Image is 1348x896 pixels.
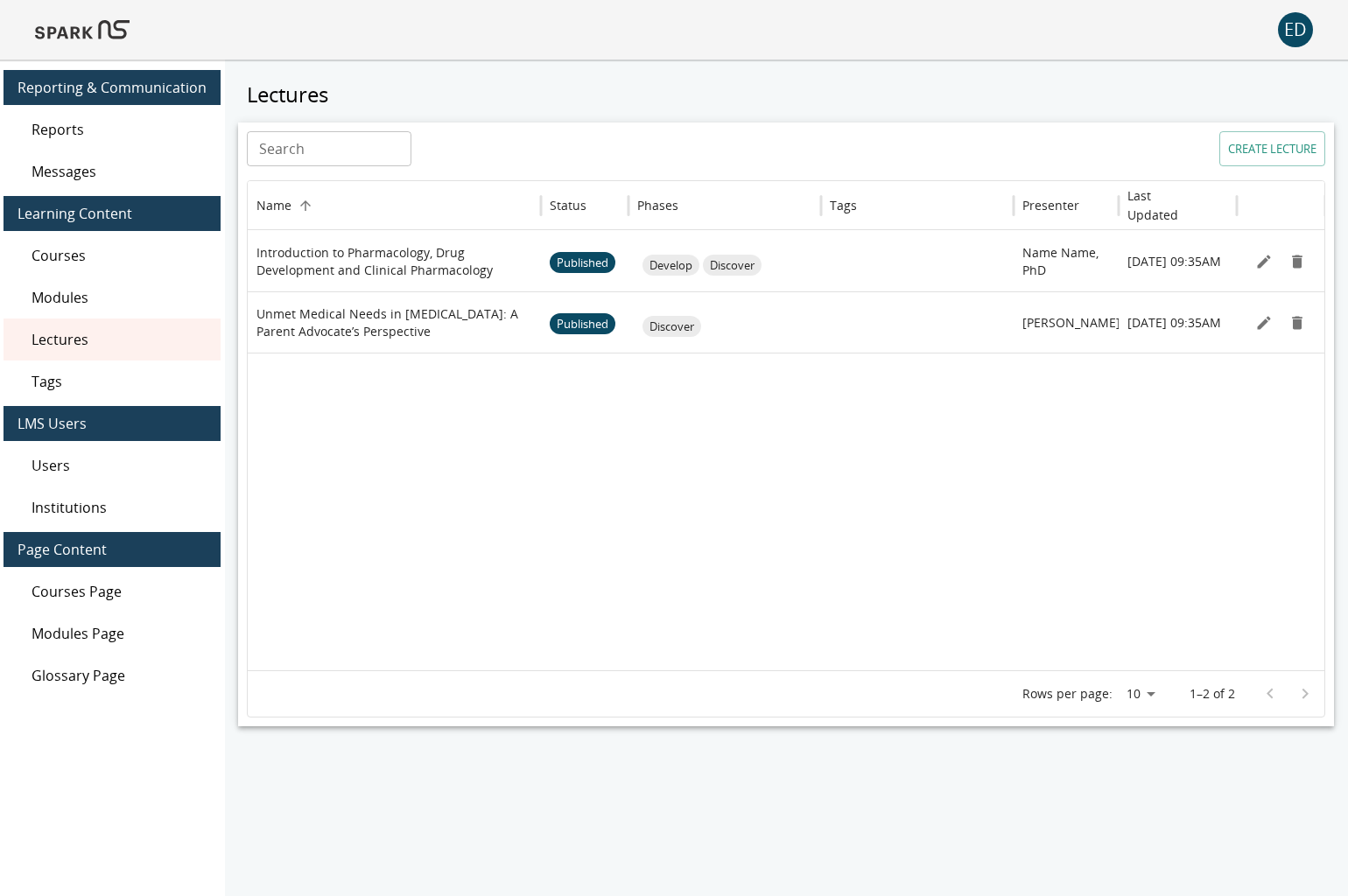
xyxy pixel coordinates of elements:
span: LMS Users [18,413,207,434]
nav: main [4,59,221,703]
div: ED [1278,12,1313,47]
button: Create lecture [1219,131,1325,166]
button: Sort [1081,193,1106,218]
span: Glossary Page [32,665,207,686]
div: Reporting & Communication [4,70,221,105]
button: Sort [859,193,883,218]
div: Status [550,197,586,213]
p: Unmet Medical Needs in [MEDICAL_DATA]: A Parent Advocate’s Perspective [256,305,532,340]
p: Name Name, PhD [1022,244,1110,279]
div: 10 [1120,682,1162,707]
button: Sort [680,193,705,218]
button: Sort [1204,193,1228,218]
p: [DATE] 09:35AM [1127,314,1221,332]
div: Phases [637,197,678,213]
div: Presenter [1022,197,1079,213]
div: Name [256,197,291,213]
button: Sort [293,193,318,218]
h6: Last Updated [1127,186,1202,225]
div: Tags [4,360,221,402]
span: Modules Page [32,623,207,644]
svg: Edit [1255,314,1273,332]
span: Published [550,233,615,293]
span: Learning Content [18,203,207,224]
svg: Remove [1288,314,1306,332]
div: Tags [830,197,857,213]
div: Modules Page [4,612,221,654]
div: Lectures [4,318,221,360]
p: Rows per page: [1022,685,1113,703]
span: Users [32,455,207,476]
button: Remove [1284,248,1310,275]
button: Remove [1284,310,1310,336]
div: Learning Content [4,196,221,231]
span: Institutions [32,497,207,518]
span: Modules [32,287,207,308]
div: Page Content [4,532,221,567]
button: Sort [588,193,613,218]
span: Messages [32,161,207,182]
div: Reports [4,108,221,150]
img: Logo of SPARK at Stanford [35,9,130,51]
button: Edit [1251,248,1277,275]
div: Users [4,444,221,486]
div: Courses Page [4,570,221,612]
div: Glossary Page [4,654,221,696]
div: Modules [4,276,221,318]
p: Introduction to Pharmacology, Drug Development and Clinical Pharmacology [256,244,532,279]
p: 1–2 of 2 [1190,685,1235,703]
div: Messages [4,150,221,192]
span: Courses [32,245,207,266]
h5: Lectures [238,80,1334,108]
div: Institutions [4,486,221,528]
span: Courses Page [32,581,207,602]
button: Edit [1251,310,1277,336]
svg: Remove [1288,253,1306,270]
svg: Edit [1255,253,1273,270]
span: Lectures [32,329,207,350]
button: account of current user [1278,12,1313,47]
div: LMS Users [4,406,221,441]
span: Tags [32,371,207,392]
p: [DATE] 09:35AM [1127,253,1221,270]
span: Page Content [18,539,207,560]
span: Reporting & Communication [18,77,207,98]
span: Published [550,294,615,354]
div: Courses [4,234,221,276]
span: Reports [32,119,207,140]
p: [PERSON_NAME] [1022,314,1120,332]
